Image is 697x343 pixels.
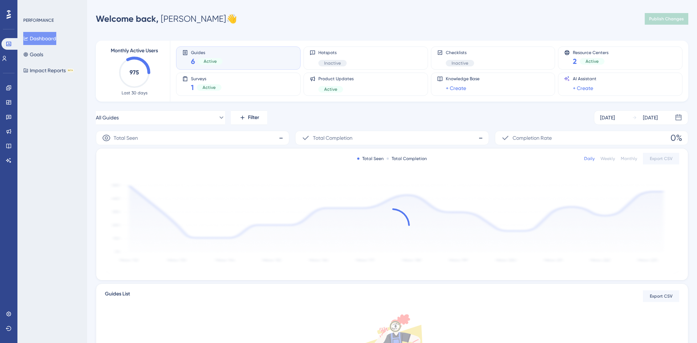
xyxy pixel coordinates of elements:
[573,84,593,93] a: + Create
[191,82,194,93] span: 1
[643,153,679,164] button: Export CSV
[23,64,74,77] button: Impact ReportsBETA
[643,113,658,122] div: [DATE]
[324,86,337,92] span: Active
[204,58,217,64] span: Active
[191,76,221,81] span: Surveys
[600,113,615,122] div: [DATE]
[111,46,158,55] span: Monthly Active Users
[96,13,159,24] span: Welcome back,
[650,156,673,162] span: Export CSV
[318,50,347,56] span: Hotspots
[600,156,615,162] div: Weekly
[23,48,43,61] button: Goals
[313,134,352,142] span: Total Completion
[573,56,577,66] span: 2
[586,58,599,64] span: Active
[191,56,195,66] span: 6
[643,290,679,302] button: Export CSV
[513,134,552,142] span: Completion Rate
[248,113,259,122] span: Filter
[67,69,74,72] div: BETA
[279,132,283,144] span: -
[452,60,468,66] span: Inactive
[114,134,138,142] span: Total Seen
[324,60,341,66] span: Inactive
[96,113,119,122] span: All Guides
[105,290,130,303] span: Guides List
[670,132,682,144] span: 0%
[446,50,474,56] span: Checklists
[584,156,595,162] div: Daily
[23,32,56,45] button: Dashboard
[446,76,480,82] span: Knowledge Base
[387,156,427,162] div: Total Completion
[23,17,54,23] div: PERFORMANCE
[478,132,483,144] span: -
[446,84,466,93] a: + Create
[96,13,237,25] div: [PERSON_NAME] 👋
[649,16,684,22] span: Publish Changes
[96,110,225,125] button: All Guides
[650,293,673,299] span: Export CSV
[357,156,384,162] div: Total Seen
[573,50,608,55] span: Resource Centers
[191,50,223,55] span: Guides
[130,69,139,76] text: 975
[645,13,688,25] button: Publish Changes
[203,85,216,90] span: Active
[122,90,147,96] span: Last 30 days
[231,110,267,125] button: Filter
[318,76,354,82] span: Product Updates
[621,156,637,162] div: Monthly
[573,76,596,82] span: AI Assistant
